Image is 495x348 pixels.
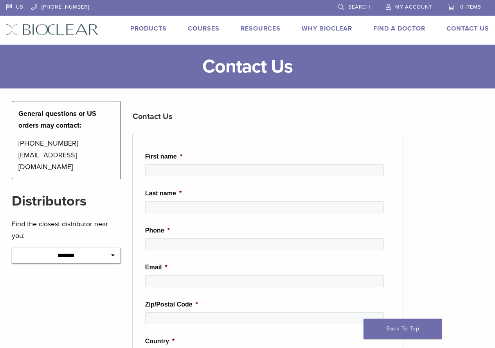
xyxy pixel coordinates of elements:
[145,301,198,309] label: Zip/Postal Code
[145,189,182,198] label: Last name
[145,263,167,272] label: Email
[348,4,370,10] span: Search
[395,4,432,10] span: My Account
[188,25,220,32] a: Courses
[302,25,352,32] a: Why Bioclear
[133,107,403,126] h3: Contact Us
[364,319,442,339] a: Back To Top
[373,25,425,32] a: Find A Doctor
[6,24,99,35] img: Bioclear
[145,227,170,235] label: Phone
[12,218,121,242] p: Find the closest distributor near you:
[446,25,489,32] a: Contact Us
[145,153,182,161] label: First name
[460,4,481,10] span: 0 items
[130,25,167,32] a: Products
[145,337,175,346] label: Country
[18,137,114,173] p: [PHONE_NUMBER] [EMAIL_ADDRESS][DOMAIN_NAME]
[18,109,96,130] strong: General questions or US orders may contact:
[241,25,281,32] a: Resources
[12,192,121,211] h2: Distributors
